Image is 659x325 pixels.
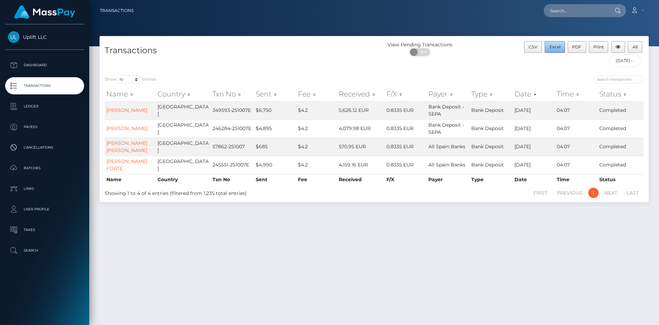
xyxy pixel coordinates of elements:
[593,44,604,49] span: Print
[470,138,513,156] td: Bank Deposit
[555,87,598,101] th: Time: activate to sort column ascending
[545,41,565,53] button: Excel
[254,174,296,185] th: Sent
[8,225,81,235] p: Taxes
[555,119,598,138] td: 04:07
[598,138,644,156] td: Completed
[513,101,555,119] td: [DATE]
[8,81,81,91] p: Transactions
[105,45,369,57] h4: Transactions
[598,101,644,119] td: Completed
[470,87,513,101] th: Type: activate to sort column ascending
[555,174,598,185] th: Time
[254,156,296,174] td: $4,990
[337,119,385,138] td: 4,079.98 EUR
[211,87,254,101] th: Txn No: activate to sort column ascending
[156,87,211,101] th: Country: activate to sort column ascending
[5,34,84,40] span: Uplift LLC
[427,87,470,101] th: Payer: activate to sort column ascending
[296,174,337,185] th: Fee
[211,101,254,119] td: 349593-251007E
[8,60,81,70] p: Dashboard
[254,101,296,119] td: $6,750
[5,242,84,259] a: Search
[588,188,599,198] a: 1
[524,41,542,53] button: CSV
[8,163,81,173] p: Batches
[513,119,555,138] td: [DATE]
[156,101,211,119] td: [GEOGRAPHIC_DATA]
[598,174,644,185] th: Status
[628,41,642,53] button: All
[5,118,84,136] a: Payees
[254,138,296,156] td: $685
[296,156,337,174] td: $4.2
[598,156,644,174] td: Completed
[598,87,644,101] th: Status: activate to sort column ascending
[428,122,464,135] span: Bank Deposit - SEPA
[594,76,644,83] input: Search transactions
[337,174,385,185] th: Received
[470,174,513,185] th: Type
[8,101,81,112] p: Ledger
[337,138,385,156] td: 570.95 EUR
[529,44,537,49] span: CSV
[414,48,431,56] span: OFF
[513,156,555,174] td: [DATE]
[5,201,84,218] a: User Profile
[105,174,156,185] th: Name
[513,138,555,156] td: [DATE]
[211,119,254,138] td: 246284-251007E
[470,119,513,138] td: Bank Deposit
[8,204,81,214] p: User Profile
[568,41,586,53] button: PDF
[555,101,598,119] td: 04:07
[105,87,156,101] th: Name: activate to sort column ascending
[5,180,84,197] a: Links
[8,31,20,43] img: Uplift LLC
[555,156,598,174] td: 04:07
[211,138,254,156] td: 57862-251007
[106,125,147,131] a: [PERSON_NAME]
[5,98,84,115] a: Ledger
[598,119,644,138] td: Completed
[470,156,513,174] td: Bank Deposit
[428,104,464,117] span: Bank Deposit - SEPA
[374,41,466,48] div: View Pending Transactions
[385,87,427,101] th: F/X: activate to sort column ascending
[5,77,84,94] a: Transactions
[100,3,134,18] a: Transactions
[5,221,84,239] a: Taxes
[105,76,156,83] label: Show entries
[337,101,385,119] td: 5,626.12 EUR
[427,174,470,185] th: Payer
[385,119,427,138] td: 0.8335 EUR
[8,184,81,194] p: Links
[296,101,337,119] td: $4.2
[385,174,427,185] th: F/X
[14,5,75,19] img: MassPay Logo
[254,87,296,101] th: Sent: activate to sort column ascending
[633,44,638,49] span: All
[106,158,147,172] a: [PERSON_NAME] FORTE
[8,122,81,132] p: Payees
[8,142,81,153] p: Cancellations
[544,4,608,17] input: Search...
[611,41,625,53] button: Column visibility
[609,54,641,67] input: Date filter
[385,156,427,174] td: 0.8335 EUR
[106,107,147,113] a: [PERSON_NAME]
[513,174,555,185] th: Date
[589,41,609,53] button: Print
[105,187,323,197] div: Showing 1 to 4 of 4 entries (filtered from 1,235 total entries)
[337,156,385,174] td: 4,159.16 EUR
[5,57,84,74] a: Dashboard
[211,174,254,185] th: Txn No
[513,87,555,101] th: Date: activate to sort column ascending
[470,101,513,119] td: Bank Deposit
[116,76,142,83] select: Showentries
[156,156,211,174] td: [GEOGRAPHIC_DATA]
[156,138,211,156] td: [GEOGRAPHIC_DATA]
[106,140,147,153] a: [PERSON_NAME] [PERSON_NAME]
[211,156,254,174] td: 245551-251007E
